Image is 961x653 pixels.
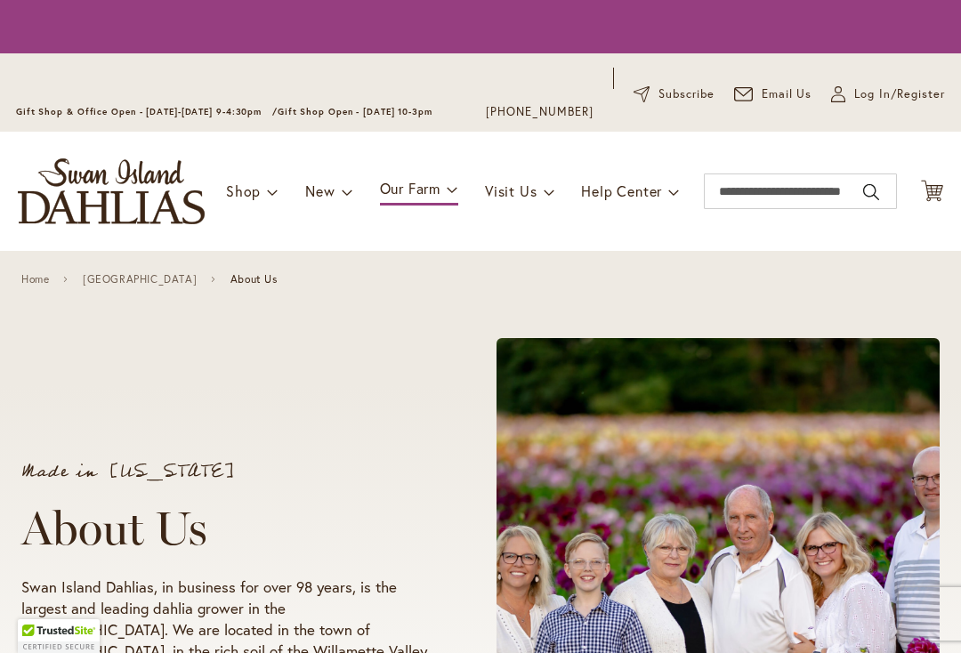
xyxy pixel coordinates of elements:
[230,273,278,286] span: About Us
[581,181,662,200] span: Help Center
[278,106,432,117] span: Gift Shop Open - [DATE] 10-3pm
[831,85,945,103] a: Log In/Register
[18,158,205,224] a: store logo
[21,463,429,480] p: Made in [US_STATE]
[21,273,49,286] a: Home
[380,179,440,198] span: Our Farm
[21,502,429,555] h1: About Us
[485,181,537,200] span: Visit Us
[226,181,261,200] span: Shop
[16,106,278,117] span: Gift Shop & Office Open - [DATE]-[DATE] 9-4:30pm /
[634,85,715,103] a: Subscribe
[305,181,335,200] span: New
[658,85,715,103] span: Subscribe
[83,273,197,286] a: [GEOGRAPHIC_DATA]
[486,103,594,121] a: [PHONE_NUMBER]
[762,85,812,103] span: Email Us
[734,85,812,103] a: Email Us
[863,178,879,206] button: Search
[854,85,945,103] span: Log In/Register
